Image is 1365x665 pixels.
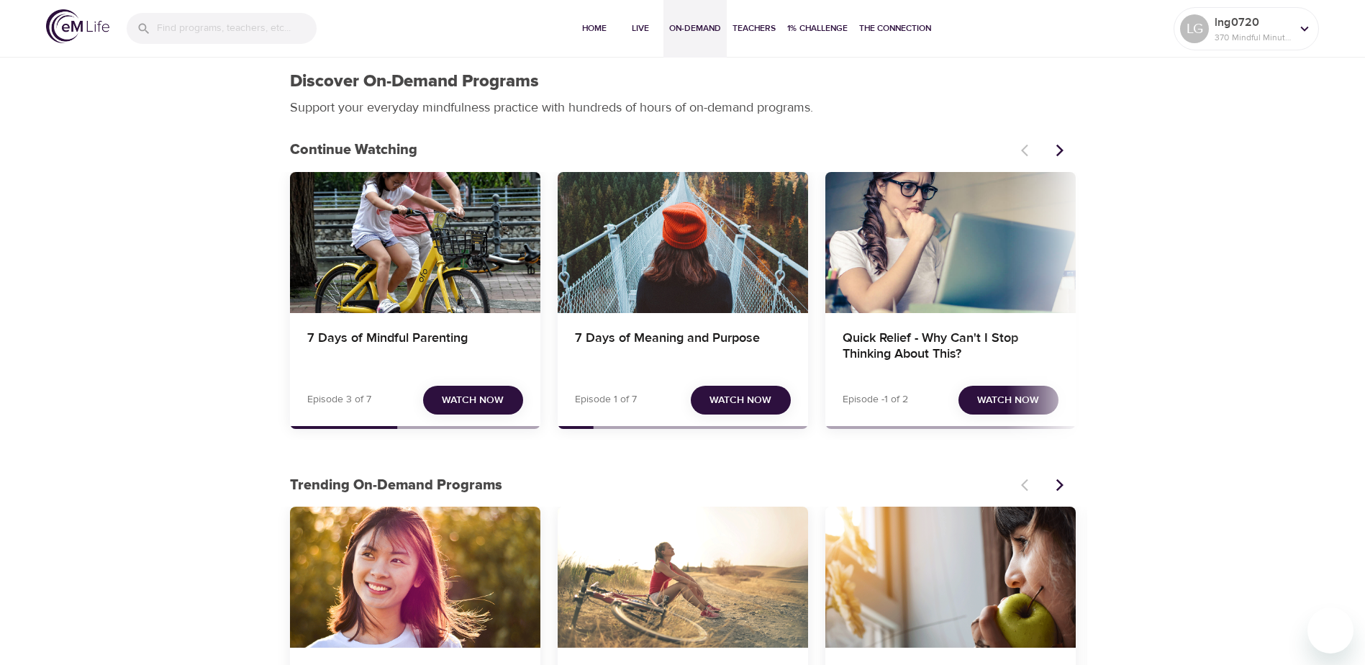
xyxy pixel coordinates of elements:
div: LG [1180,14,1209,43]
iframe: Button to launch messaging window [1307,607,1353,653]
button: Next items [1044,135,1076,166]
button: 7 Days of Emotional Intelligence [290,507,540,648]
p: lng0720 [1215,14,1291,31]
span: The Connection [859,21,931,36]
button: Next items [1044,469,1076,501]
p: Support your everyday mindfulness practice with hundreds of hours of on-demand programs. [290,98,830,117]
span: On-Demand [669,21,721,36]
button: 7 Days of Meaning and Purpose [558,172,808,313]
span: Home [577,21,612,36]
p: 370 Mindful Minutes [1215,31,1291,44]
span: Live [623,21,658,36]
span: Watch Now [442,392,504,410]
button: Watch Now [423,386,523,415]
h4: Quick Relief - Why Can't I Stop Thinking About This? [843,330,1058,365]
button: Mindful Eating: A Path to Well-being [825,507,1076,648]
h4: 7 Days of Meaning and Purpose [575,330,791,365]
button: Watch Now [958,386,1058,415]
button: Quick Relief - Why Can't I Stop Thinking About This? [825,172,1076,313]
button: Getting Active [558,507,808,648]
span: 1% Challenge [787,21,848,36]
img: logo [46,9,109,43]
h3: Continue Watching [290,142,1012,158]
button: 7 Days of Mindful Parenting [290,172,540,313]
p: Trending On-Demand Programs [290,474,1012,496]
p: Episode 1 of 7 [575,392,637,407]
p: Episode 3 of 7 [307,392,371,407]
button: Watch Now [691,386,791,415]
h1: Discover On-Demand Programs [290,71,539,92]
span: Watch Now [709,392,771,410]
span: Watch Now [977,392,1039,410]
h4: 7 Days of Mindful Parenting [307,330,523,365]
input: Find programs, teachers, etc... [157,13,317,44]
p: Episode -1 of 2 [843,392,908,407]
span: Teachers [733,21,776,36]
